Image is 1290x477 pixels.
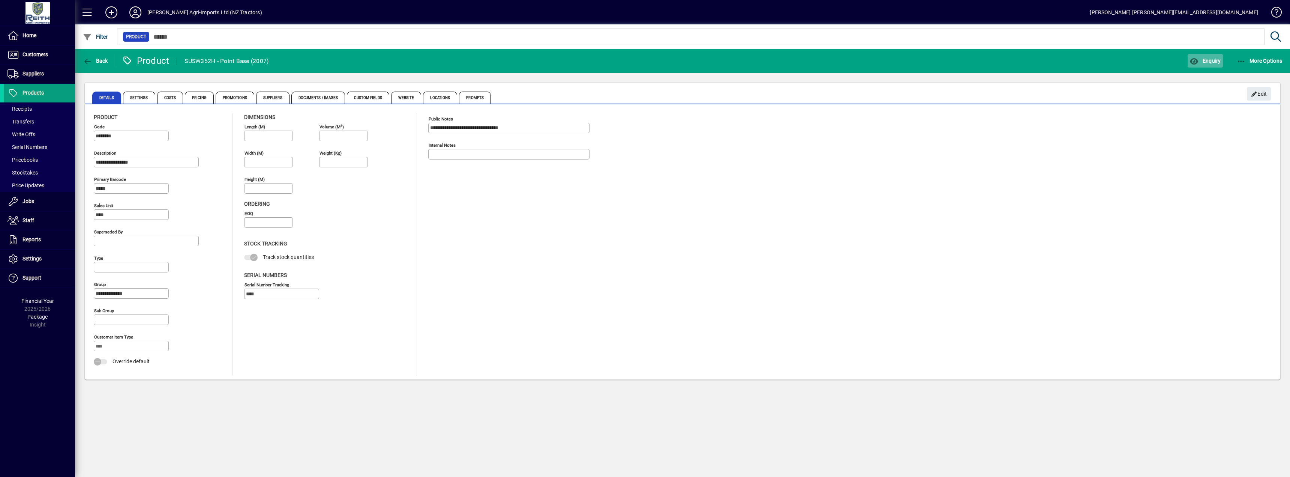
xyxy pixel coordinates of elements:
mat-label: Customer Item Type [94,334,133,340]
mat-label: Description [94,150,116,156]
mat-label: Weight (Kg) [319,150,342,156]
a: Write Offs [4,128,75,141]
span: More Options [1237,58,1282,64]
button: More Options [1235,54,1284,68]
span: Settings [22,256,42,262]
span: Ordering [244,201,270,207]
mat-label: Superseded by [94,229,123,235]
span: Receipts [7,106,32,112]
div: [PERSON_NAME] [PERSON_NAME][EMAIL_ADDRESS][DOMAIN_NAME] [1090,6,1258,18]
button: Filter [81,30,110,44]
a: Staff [4,211,75,230]
mat-label: EOQ [244,211,253,216]
mat-label: Volume (m ) [319,124,344,129]
mat-label: Internal Notes [429,143,456,148]
mat-label: Group [94,282,106,287]
span: Enquiry [1189,58,1221,64]
mat-label: Width (m) [244,150,264,156]
span: Financial Year [21,298,54,304]
a: Support [4,269,75,287]
span: Prompts [459,92,491,104]
span: Suppliers [22,71,44,77]
mat-label: Sub group [94,308,114,313]
mat-label: Public Notes [429,116,453,122]
span: Write Offs [7,131,35,137]
mat-label: Length (m) [244,124,265,129]
a: Price Updates [4,179,75,192]
span: Price Updates [7,182,44,188]
span: Staff [22,217,34,223]
div: [PERSON_NAME] Agri-Imports Ltd (NZ Tractors) [147,6,262,18]
span: Suppliers [256,92,289,104]
a: Knowledge Base [1266,2,1281,26]
span: Serial Numbers [7,144,47,150]
span: Transfers [7,119,34,125]
button: Edit [1247,87,1271,101]
span: Support [22,275,41,281]
span: Reports [22,236,41,242]
a: Stocktakes [4,166,75,179]
span: Documents / Images [291,92,345,104]
span: Pricebooks [7,157,38,163]
div: Product [122,55,169,67]
a: Jobs [4,192,75,211]
button: Back [81,54,110,68]
span: Promotions [216,92,254,104]
span: Back [83,58,108,64]
span: Locations [423,92,457,104]
mat-label: Code [94,124,105,129]
span: Stock Tracking [244,241,287,247]
a: Receipts [4,102,75,115]
span: Filter [83,34,108,40]
a: Serial Numbers [4,141,75,153]
span: Dimensions [244,114,275,120]
span: Product [94,114,117,120]
a: Settings [4,250,75,268]
span: Costs [157,92,183,104]
a: Home [4,26,75,45]
span: Home [22,32,36,38]
button: Enquiry [1188,54,1222,68]
button: Add [99,6,123,19]
span: Product [126,33,146,41]
span: Products [22,90,44,96]
a: Customers [4,45,75,64]
span: Track stock quantities [263,254,314,260]
sup: 3 [340,123,342,127]
mat-label: Sales unit [94,203,113,208]
span: Jobs [22,198,34,204]
span: Package [27,314,48,320]
span: Edit [1251,88,1267,100]
span: Override default [112,358,150,364]
a: Suppliers [4,65,75,83]
span: Custom Fields [347,92,389,104]
mat-label: Serial Number tracking [244,282,289,287]
mat-label: Primary barcode [94,177,126,182]
a: Pricebooks [4,153,75,166]
div: SUSW352H - Point Base (2007) [184,55,268,67]
span: Website [391,92,421,104]
button: Profile [123,6,147,19]
mat-label: Type [94,256,103,261]
span: Pricing [185,92,214,104]
a: Reports [4,230,75,249]
span: Customers [22,51,48,57]
span: Settings [123,92,155,104]
app-page-header-button: Back [75,54,116,68]
span: Stocktakes [7,170,38,176]
a: Transfers [4,115,75,128]
span: Details [92,92,121,104]
mat-label: Height (m) [244,177,265,182]
span: Serial Numbers [244,272,287,278]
